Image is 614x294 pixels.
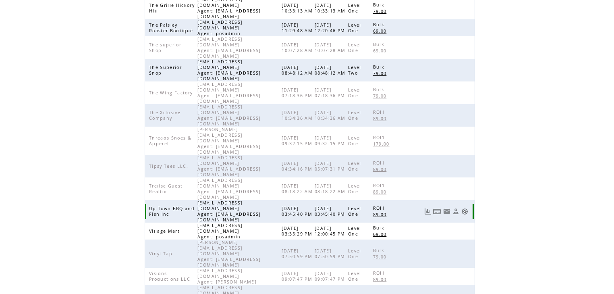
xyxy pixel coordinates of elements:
span: [DATE] 07:50:59 PM [315,248,347,259]
a: 89.00 [373,211,391,218]
a: 89.00 [373,276,391,283]
span: [DATE] 10:33:13 AM [282,2,315,14]
a: 79.00 [373,253,391,260]
span: Bulk [373,64,386,70]
span: [EMAIL_ADDRESS][DOMAIN_NAME] Agent: [EMAIL_ADDRESS][DOMAIN_NAME] [197,81,260,104]
a: View Bills [433,208,441,215]
span: Bulk [373,22,386,27]
span: 89.00 [373,212,389,217]
span: [EMAIL_ADDRESS][DOMAIN_NAME] Agent: [EMAIL_ADDRESS][DOMAIN_NAME] [197,155,260,177]
span: [EMAIL_ADDRESS][DOMAIN_NAME] Agent: [EMAIL_ADDRESS][DOMAIN_NAME] [197,59,260,81]
span: 79.00 [373,71,389,76]
span: Tipsy Tees LLC. [149,163,190,169]
a: 179.00 [373,140,394,147]
span: Level One [348,225,361,237]
span: [DATE] 04:34:16 PM [282,161,314,172]
span: 79.00 [373,254,389,260]
span: [DATE] 08:48:12 AM [315,65,348,76]
span: Level One [348,2,361,14]
span: ROI1 [373,270,387,276]
a: 79.00 [373,70,391,77]
span: Level One [348,248,361,259]
span: Bulk [373,42,386,47]
span: 69.00 [373,48,389,54]
span: Level One [348,161,361,172]
span: [DATE] 10:07:28 AM [282,42,315,53]
span: [EMAIL_ADDRESS][DOMAIN_NAME] Agent: [EMAIL_ADDRESS][DOMAIN_NAME] [197,177,260,200]
span: Bulk [373,2,386,8]
span: [DATE] 10:34:36 AM [315,110,348,121]
span: [DATE] 09:32:15 PM [315,135,347,146]
span: The Xclusive Company [149,110,180,121]
span: 89.00 [373,116,389,121]
span: ROI1 [373,109,387,115]
span: [DATE] 12:00:45 PM [315,225,347,237]
span: [DATE] 03:45:40 PM [282,206,314,217]
span: [DATE] 08:18:22 AM [282,183,315,194]
span: [PERSON_NAME][EMAIL_ADDRESS][DOMAIN_NAME] Agent: [EMAIL_ADDRESS][DOMAIN_NAME] [197,127,260,155]
a: View Profile [452,208,459,215]
span: Bulk [373,225,386,231]
span: Bulk [373,87,386,92]
span: [EMAIL_ADDRESS][DOMAIN_NAME] Agent: [PERSON_NAME] [197,268,258,285]
span: Level One [348,183,361,194]
span: Level One [348,110,361,121]
a: 79.00 [373,8,391,15]
a: Resend welcome email to this user [443,208,450,215]
span: [DATE] 05:07:31 PM [315,161,347,172]
span: ROI1 [373,135,387,140]
span: [DATE] 09:07:47 PM [282,271,314,282]
span: [PERSON_NAME][EMAIL_ADDRESS][DOMAIN_NAME] Agent: [EMAIL_ADDRESS][DOMAIN_NAME] [197,240,260,268]
span: [EMAIL_ADDRESS][DOMAIN_NAME] Agent: posadmin [197,223,243,240]
span: [DATE] 11:29:48 AM [282,22,315,33]
span: 89.00 [373,167,389,172]
span: 69.00 [373,231,389,237]
span: Bulk [373,248,386,253]
span: [EMAIL_ADDRESS][DOMAIN_NAME] Agent: [EMAIL_ADDRESS][DOMAIN_NAME] [197,200,260,223]
a: 89.00 [373,115,391,122]
span: [DATE] 09:32:15 PM [282,135,314,146]
span: Up Town BBQ and Fish Inc [149,206,195,217]
span: The Wing Factory [149,90,195,96]
span: [DATE] 08:18:22 AM [315,183,348,194]
a: 89.00 [373,166,391,173]
span: ROI1 [373,160,387,166]
span: The Grille Hickory Hill [149,2,195,14]
span: Visions Productions LLC [149,271,192,282]
span: 69.00 [373,28,389,34]
a: 89.00 [373,188,391,195]
a: 69.00 [373,231,391,238]
span: [EMAIL_ADDRESS][DOMAIN_NAME] Agent: [EMAIL_ADDRESS][DOMAIN_NAME] [197,36,260,59]
span: The Superior Shop [149,65,182,76]
span: 89.00 [373,277,389,282]
a: View Usage [424,208,431,215]
span: [DATE] 03:45:40 PM [315,206,347,217]
a: 79.00 [373,92,391,99]
a: 69.00 [373,47,391,54]
span: [EMAIL_ADDRESS][DOMAIN_NAME] Agent: [EMAIL_ADDRESS][DOMAIN_NAME] [197,104,260,127]
span: [DATE] 10:33:13 AM [315,2,348,14]
span: [DATE] 07:18:36 PM [282,87,314,98]
span: [EMAIL_ADDRESS][DOMAIN_NAME] Agent: posadmin [197,19,243,36]
span: ROI1 [373,183,387,188]
span: Level One [348,271,361,282]
span: The superior Shop [149,42,181,53]
span: Level One [348,135,361,146]
span: ROI1 [373,205,387,211]
span: 79.00 [373,93,389,99]
span: [DATE] 09:07:47 PM [315,271,347,282]
span: [DATE] 10:07:28 AM [315,42,348,53]
a: 69.00 [373,27,391,34]
span: [DATE] 07:50:59 PM [282,248,314,259]
span: Vinyl Tap [149,251,174,256]
span: [DATE] 08:48:12 AM [282,65,315,76]
span: [DATE] 03:35:29 PM [282,225,314,237]
span: [DATE] 12:20:46 PM [315,22,347,33]
span: Threads Shoes & Apperel [149,135,191,146]
span: Level One [348,22,361,33]
span: Level One [348,206,361,217]
span: [DATE] 07:18:36 PM [315,87,347,98]
span: The Paisley Rooster Boutique [149,22,195,33]
span: 89.00 [373,189,389,195]
span: 79.00 [373,8,389,14]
